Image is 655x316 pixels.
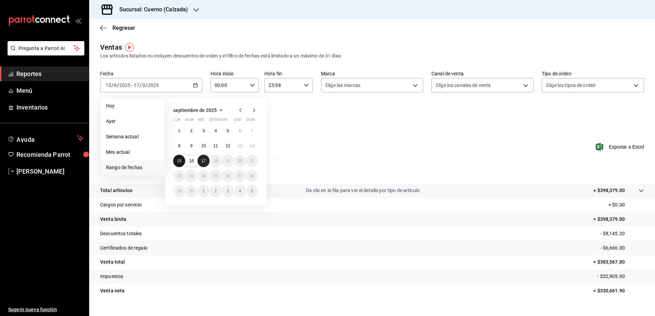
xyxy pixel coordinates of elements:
label: Fecha [100,71,202,76]
button: 20 de septiembre de 2025 [234,155,246,167]
abbr: 20 de septiembre de 2025 [238,159,242,163]
img: Tooltip marker [125,43,134,52]
p: Total artículos [100,187,132,194]
span: Ayuda [16,134,74,142]
input: -- [114,83,117,88]
p: + $0.00 [608,201,644,208]
div: Los artículos listados no incluyen descuentos de orden y el filtro de fechas está limitado a un m... [100,52,644,60]
p: - $6,666.00 [600,244,644,252]
abbr: 21 de septiembre de 2025 [250,159,254,163]
abbr: 30 de septiembre de 2025 [189,189,193,193]
abbr: 25 de septiembre de 2025 [213,174,218,178]
abbr: 23 de septiembre de 2025 [189,174,193,178]
span: Mes actual [106,149,159,156]
abbr: 4 de septiembre de 2025 [215,128,217,133]
abbr: 10 de septiembre de 2025 [201,143,206,148]
button: 7 de septiembre de 2025 [246,125,258,137]
p: Resumen [100,167,644,175]
abbr: 15 de septiembre de 2025 [177,159,181,163]
abbr: sábado [234,117,241,125]
span: Rango de fechas [106,164,159,171]
abbr: viernes [222,117,227,125]
button: 17 de septiembre de 2025 [198,155,210,167]
abbr: lunes [173,117,180,125]
p: Da clic en la fila para ver el detalle por tipo de artículo [306,187,420,194]
button: 13 de septiembre de 2025 [234,140,246,152]
span: Elige los canales de venta [436,82,491,89]
input: -- [133,83,140,88]
p: Cargos por servicio [100,201,142,208]
button: 19 de septiembre de 2025 [222,155,234,167]
abbr: 2 de septiembre de 2025 [190,128,193,133]
button: 2 de octubre de 2025 [210,185,222,197]
span: Exportar a Excel [597,143,644,151]
p: Impuestos [100,273,123,280]
span: Reportes [16,69,83,78]
p: = $383,567.80 [593,258,644,266]
span: [PERSON_NAME] [16,167,83,176]
button: 1 de octubre de 2025 [198,185,210,197]
button: 22 de septiembre de 2025 [173,170,185,182]
h3: Sucursal: Cuerno (Calzada) [114,5,188,14]
abbr: 13 de septiembre de 2025 [238,143,242,148]
p: Certificados de regalo [100,244,147,252]
abbr: 5 de octubre de 2025 [251,189,253,193]
button: 29 de septiembre de 2025 [173,185,185,197]
abbr: 27 de septiembre de 2025 [238,174,242,178]
input: -- [142,83,145,88]
abbr: 4 de octubre de 2025 [239,189,241,193]
span: Ayer [106,118,159,125]
abbr: 14 de septiembre de 2025 [250,143,254,148]
button: 15 de septiembre de 2025 [173,155,185,167]
button: 2 de septiembre de 2025 [185,125,197,137]
button: 28 de septiembre de 2025 [246,170,258,182]
span: Pregunta a Parrot AI [19,45,74,52]
p: - $52,905.90 [597,273,644,280]
span: Semana actual [106,133,159,140]
label: Marca [321,71,423,76]
button: 11 de septiembre de 2025 [210,140,222,152]
abbr: 12 de septiembre de 2025 [226,143,230,148]
abbr: 19 de septiembre de 2025 [226,159,230,163]
abbr: 18 de septiembre de 2025 [213,159,218,163]
button: 16 de septiembre de 2025 [185,155,197,167]
abbr: 17 de septiembre de 2025 [201,159,206,163]
span: Elige las marcas [325,82,360,89]
span: Hoy [106,102,159,110]
button: 4 de septiembre de 2025 [210,125,222,137]
abbr: domingo [246,117,255,125]
abbr: 16 de septiembre de 2025 [189,159,193,163]
span: / [111,83,114,88]
button: 30 de septiembre de 2025 [185,185,197,197]
abbr: 3 de octubre de 2025 [227,189,229,193]
input: -- [105,83,111,88]
button: 9 de septiembre de 2025 [185,140,197,152]
abbr: 6 de septiembre de 2025 [239,128,241,133]
p: = $330,661.90 [593,287,644,294]
p: + $398,379.00 [593,187,625,194]
button: 25 de septiembre de 2025 [210,170,222,182]
p: Venta total [100,258,125,266]
button: 10 de septiembre de 2025 [198,140,210,152]
button: 5 de septiembre de 2025 [222,125,234,137]
button: 21 de septiembre de 2025 [246,155,258,167]
button: 4 de octubre de 2025 [234,185,246,197]
abbr: 29 de septiembre de 2025 [177,189,181,193]
button: 18 de septiembre de 2025 [210,155,222,167]
abbr: 26 de septiembre de 2025 [226,174,230,178]
span: septiembre de 2025 [173,108,217,113]
span: Elige los tipos de orden [546,82,596,89]
span: Menú [16,86,83,95]
button: Regresar [100,25,135,31]
p: = $398,379.00 [593,216,644,223]
abbr: miércoles [198,117,204,125]
abbr: 1 de septiembre de 2025 [178,128,180,133]
button: septiembre de 2025 [173,106,225,114]
label: Tipo de orden [542,71,644,76]
div: Ventas [100,42,122,52]
label: Hora inicio [211,71,259,76]
abbr: 7 de septiembre de 2025 [251,128,253,133]
abbr: 5 de septiembre de 2025 [227,128,229,133]
span: / [140,83,142,88]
